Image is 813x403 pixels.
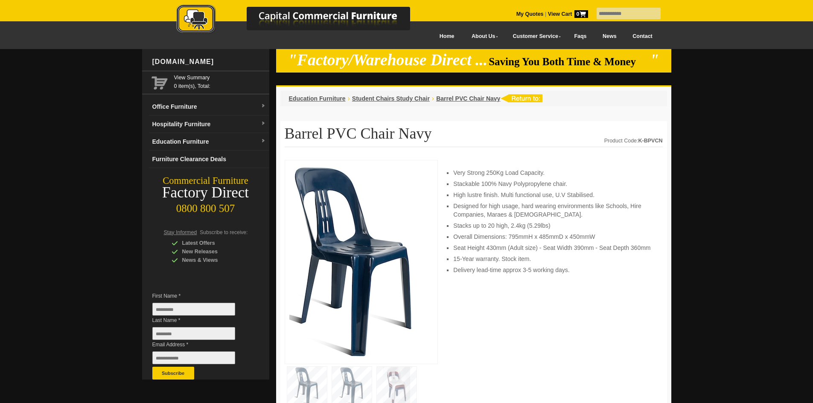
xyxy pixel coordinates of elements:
[172,247,253,256] div: New Releases
[638,138,663,144] strong: K-BPVCN
[152,340,248,349] span: Email Address *
[453,255,654,263] li: 15-Year warranty. Stock item.
[436,95,500,102] a: Barrel PVC Chair Navy
[152,327,235,340] input: Last Name *
[152,367,194,380] button: Subscribe
[153,4,452,38] a: Capital Commercial Furniture Logo
[149,133,269,151] a: Education Furnituredropdown
[149,151,269,168] a: Furniture Clearance Deals
[142,198,269,215] div: 0800 800 507
[149,116,269,133] a: Hospitality Furnituredropdown
[348,94,350,103] li: ›
[174,73,266,82] a: View Summary
[462,27,503,46] a: About Us
[566,27,595,46] a: Faqs
[200,229,248,235] span: Subscribe to receive:
[152,303,235,316] input: First Name *
[289,165,417,357] img: Navy Barrel PVC Chair, plastic, stackable, 250kg capacity, for marae and schools
[149,98,269,116] a: Office Furnituredropdown
[149,49,269,75] div: [DOMAIN_NAME]
[453,202,654,219] li: Designed for high usage, hard wearing environments like Schools, Hire Companies, Maraes & [DEMOGR...
[152,292,248,300] span: First Name *
[453,244,654,252] li: Seat Height 430mm (Adult size) - Seat Width 390mm - Seat Depth 360mm
[594,27,624,46] a: News
[261,121,266,126] img: dropdown
[453,191,654,199] li: High lustre finish. Multi functional use, U.V Stabilised.
[289,95,346,102] a: Education Furniture
[285,125,663,147] h1: Barrel PVC Chair Navy
[153,4,452,35] img: Capital Commercial Furniture Logo
[142,175,269,187] div: Commercial Furniture
[288,51,487,69] em: "Factory/Warehouse Direct ...
[142,187,269,199] div: Factory Direct
[172,256,253,264] div: News & Views
[261,104,266,109] img: dropdown
[453,180,654,188] li: Stackable 100% Navy Polypropylene chair.
[453,266,654,274] li: Delivery lead-time approx 3-5 working days.
[261,139,266,144] img: dropdown
[164,229,197,235] span: Stay Informed
[503,27,566,46] a: Customer Service
[548,11,588,17] strong: View Cart
[489,56,649,67] span: Saving You Both Time & Money
[432,94,434,103] li: ›
[174,73,266,89] span: 0 item(s), Total:
[500,94,542,102] img: return to
[546,11,588,17] a: View Cart0
[604,136,663,145] div: Product Code:
[516,11,544,17] a: My Quotes
[172,239,253,247] div: Latest Offers
[624,27,660,46] a: Contact
[152,316,248,325] span: Last Name *
[152,351,235,364] input: Email Address *
[352,95,430,102] a: Student Chairs Study Chair
[574,10,588,18] span: 0
[650,51,659,69] em: "
[453,232,654,241] li: Overall Dimensions: 795mmH x 485mmD x 450mmW
[453,221,654,230] li: Stacks up to 20 high, 2.4kg (5.29lbs)
[453,168,654,177] li: Very Strong 250Kg Load Capacity.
